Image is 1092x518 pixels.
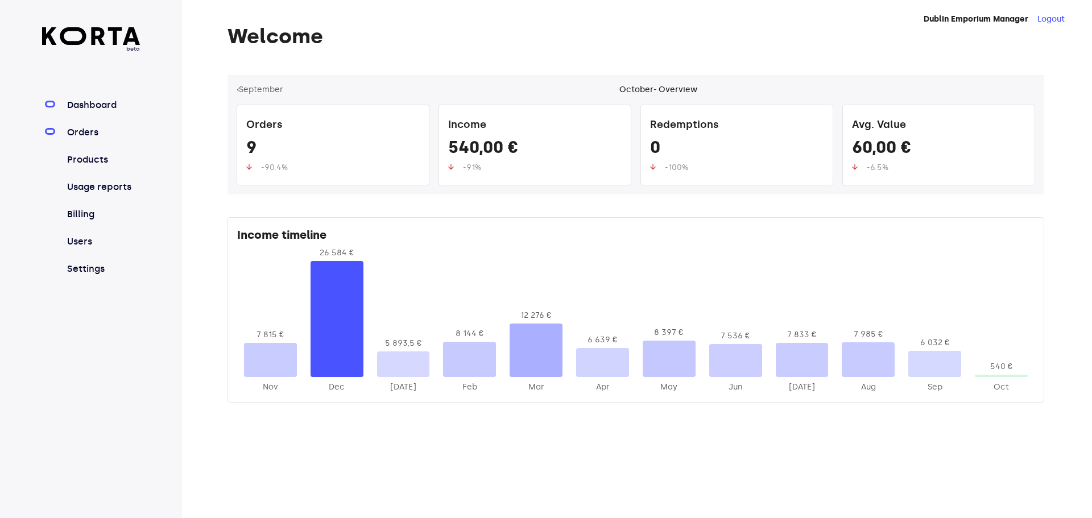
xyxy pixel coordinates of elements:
a: Users [65,235,140,248]
button: Logout [1037,14,1065,25]
div: Redemptions [650,114,824,137]
div: 8 397 € [643,327,696,338]
div: 2025-Sep [908,382,961,393]
img: Korta [42,27,140,45]
div: Income [448,114,622,137]
a: Settings [65,262,140,276]
h1: Welcome [227,25,1044,48]
a: Usage reports [65,180,140,194]
div: 26 584 € [311,247,363,259]
div: 8 144 € [443,328,496,339]
span: -6.5% [867,163,888,172]
a: beta [42,27,140,53]
img: up [650,164,656,170]
div: 540 € [975,361,1028,372]
a: Billing [65,208,140,221]
div: 9 [246,137,420,162]
div: 60,00 € [852,137,1025,162]
span: -91% [463,163,481,172]
img: up [246,164,252,170]
a: Orders [65,126,140,139]
div: 2024-Dec [311,382,363,393]
span: beta [42,45,140,53]
div: 6 032 € [908,337,961,349]
img: up [448,164,454,170]
div: 2025-May [643,382,696,393]
div: 2025-Apr [576,382,629,393]
button: ‹September [237,84,283,96]
div: 5 893,5 € [377,338,430,349]
div: Orders [246,114,420,137]
span: -100% [665,163,688,172]
div: 2025-Jan [377,382,430,393]
div: Income timeline [237,227,1035,247]
div: 2024-Nov [244,382,297,393]
div: 6 639 € [576,334,629,346]
div: 2025-Feb [443,382,496,393]
strong: Dublin Emporium Manager [924,14,1028,24]
div: October - Overview [619,84,697,96]
div: 12 276 € [510,310,562,321]
div: 7 536 € [709,330,762,342]
div: 2025-Jun [709,382,762,393]
div: 7 833 € [776,329,829,341]
a: Products [65,153,140,167]
div: 0 [650,137,824,162]
span: -90.4% [261,163,288,172]
div: 7 815 € [244,329,297,341]
div: Avg. Value [852,114,1025,137]
div: 2025-Aug [842,382,895,393]
img: up [852,164,858,170]
div: 2025-Mar [510,382,562,393]
div: 2025-Jul [776,382,829,393]
div: 540,00 € [448,137,622,162]
a: Dashboard [65,98,140,112]
div: 2025-Oct [975,382,1028,393]
div: 7 985 € [842,329,895,340]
